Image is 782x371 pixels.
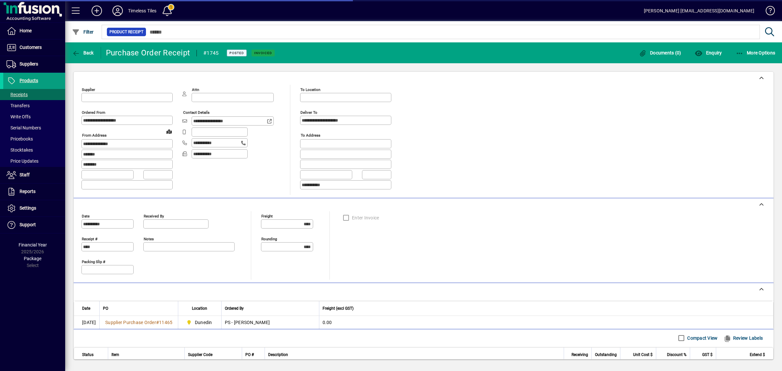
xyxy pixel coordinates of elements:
a: Reports [3,184,65,200]
app-page-header-button: Back [65,47,101,59]
span: More Options [736,50,775,55]
span: Receipts [7,92,28,97]
mat-label: Deliver To [300,110,317,115]
a: Staff [3,167,65,183]
mat-label: Received by [144,214,164,218]
a: Stocktakes [3,144,65,156]
span: Suppliers [20,61,38,67]
span: Package [24,256,41,261]
span: Support [20,222,36,227]
a: Settings [3,200,65,216]
span: Financial Year [19,242,47,247]
span: Dunedin [195,319,212,326]
button: Back [70,47,95,59]
div: Freight (excl GST) [323,305,765,312]
span: Back [72,50,94,55]
span: Settings [20,205,36,211]
span: Outstanding [595,351,617,358]
span: Discount % [667,351,687,358]
div: Ordered By [225,305,316,312]
a: Pricebooks [3,133,65,144]
mat-label: Ordered from [82,110,105,115]
span: Products [20,78,38,83]
mat-label: Freight [261,214,273,218]
button: More Options [734,47,777,59]
div: [PERSON_NAME] [EMAIL_ADDRESS][DOMAIN_NAME] [644,6,754,16]
span: Filter [72,29,94,35]
span: Receiving [572,351,588,358]
mat-label: Packing Slip # [82,259,105,264]
span: Dunedin [185,319,214,326]
span: Transfers [7,103,30,108]
a: Serial Numbers [3,122,65,133]
span: Invoiced [254,51,272,55]
span: Extend $ [750,351,765,358]
div: Timeless Tiles [128,6,156,16]
span: Reports [20,189,36,194]
button: Profile [107,5,128,17]
span: 11465 [159,320,172,325]
div: Purchase Order Receipt [106,48,190,58]
mat-label: To location [300,87,320,92]
mat-label: Date [82,214,90,218]
span: Supplier Code [188,351,212,358]
a: View on map [164,126,174,137]
a: Receipts [3,89,65,100]
span: Customers [20,45,42,50]
span: Write Offs [7,114,31,119]
mat-label: Supplier [82,87,95,92]
span: Documents (0) [639,50,681,55]
div: Date [82,305,96,312]
span: Status [82,351,94,358]
span: Location [192,305,207,312]
a: Supplier Purchase Order#11465 [103,319,175,326]
span: Stocktakes [7,147,33,153]
a: Suppliers [3,56,65,72]
span: GST $ [702,351,713,358]
span: Item [111,351,119,358]
button: Documents (0) [637,47,683,59]
button: Add [86,5,107,17]
span: Ordered By [225,305,244,312]
td: PS - [PERSON_NAME] [221,316,319,329]
a: Knowledge Base [761,1,774,22]
span: PO # [245,351,254,358]
span: Date [82,305,90,312]
span: Staff [20,172,30,177]
button: Review Labels [721,332,765,344]
a: Transfers [3,100,65,111]
td: 0.00 [319,316,774,329]
button: Filter [70,26,95,38]
span: Enquiry [695,50,722,55]
mat-label: Rounding [261,236,277,241]
div: PO [103,305,175,312]
label: Compact View [686,335,717,341]
span: Posted [229,51,244,55]
span: Unit Cost $ [633,351,653,358]
mat-label: Notes [144,236,154,241]
button: Enquiry [693,47,723,59]
span: Home [20,28,32,33]
span: # [156,320,159,325]
mat-label: Receipt # [82,236,97,241]
span: Supplier Purchase Order [105,320,156,325]
mat-label: Attn [192,87,199,92]
span: Product Receipt [109,29,143,35]
td: [DATE] [74,316,99,329]
span: Description [268,351,288,358]
a: Customers [3,39,65,56]
a: Write Offs [3,111,65,122]
a: Support [3,217,65,233]
span: Freight (excl GST) [323,305,354,312]
div: #1745 [203,48,219,58]
span: Price Updates [7,158,38,164]
a: Price Updates [3,156,65,167]
span: PO [103,305,108,312]
span: Pricebooks [7,136,33,141]
span: Review Labels [723,333,763,343]
a: Home [3,23,65,39]
span: Serial Numbers [7,125,41,130]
